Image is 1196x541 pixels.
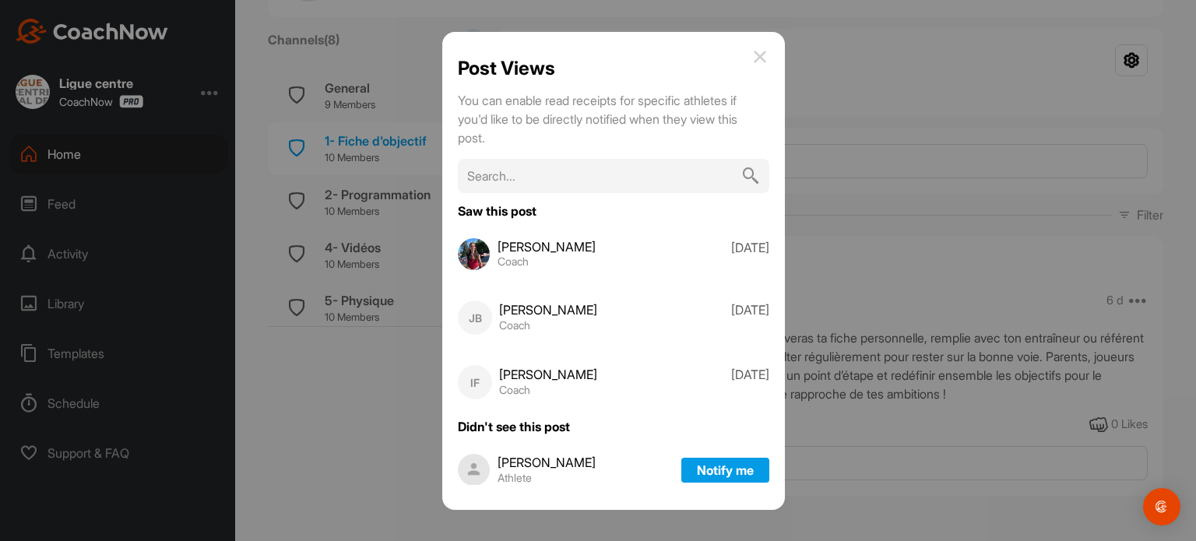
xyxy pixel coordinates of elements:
h1: Post Views [458,57,555,79]
p: Coach [499,384,597,396]
p: Athlete [498,472,596,484]
div: Open Intercom Messenger [1143,488,1180,525]
h3: [PERSON_NAME] [499,368,597,381]
img: close [751,47,769,66]
p: [DATE] [731,300,769,335]
img: avatar [458,238,490,270]
div: Saw this post [458,205,769,217]
div: You can enable read receipts for specific athletes if you'd like to be directly notified when the... [458,91,738,147]
h3: [PERSON_NAME] [498,456,596,469]
h3: [PERSON_NAME] [498,241,596,253]
h3: [PERSON_NAME] [499,304,597,316]
div: IF [458,365,492,399]
p: [DATE] [731,238,769,270]
div: Didn't see this post [458,420,769,433]
p: Coach [498,255,596,268]
input: Search... [458,159,769,193]
p: Coach [499,319,597,332]
div: JB [458,300,492,335]
p: [DATE] [731,365,769,399]
button: Notify me [681,458,769,483]
img: avatar [458,454,490,486]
